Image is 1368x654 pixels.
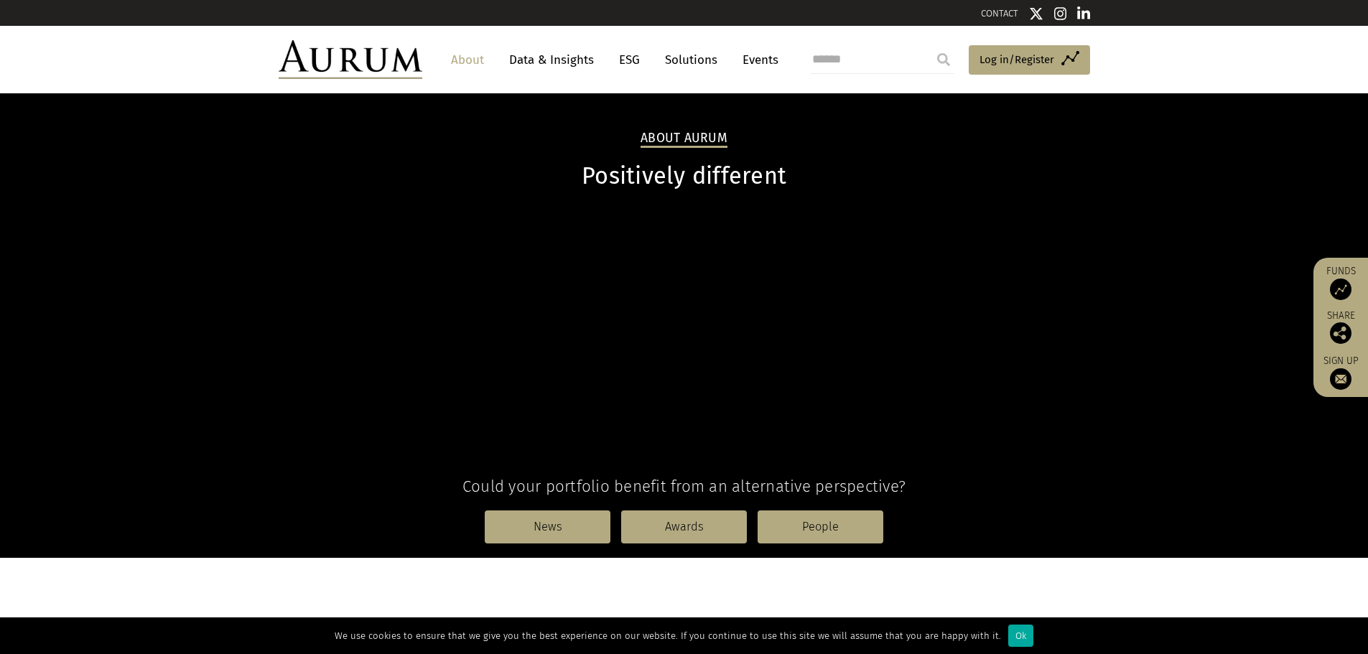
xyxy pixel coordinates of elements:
img: Share this post [1330,322,1351,344]
a: Sign up [1321,355,1361,390]
img: Linkedin icon [1077,6,1090,21]
h1: Positively different [279,162,1090,190]
img: Sign up to our newsletter [1330,368,1351,390]
input: Submit [929,45,958,74]
span: Log in/Register [980,51,1054,68]
a: Data & Insights [502,47,601,73]
a: Awards [621,510,747,543]
div: Share [1321,311,1361,344]
a: Events [735,47,778,73]
a: Funds [1321,265,1361,300]
img: Aurum [279,40,422,79]
img: Access Funds [1330,279,1351,300]
a: Log in/Register [969,45,1090,75]
a: News [485,510,610,543]
a: CONTACT [981,8,1018,19]
a: ESG [612,47,647,73]
a: Solutions [658,47,725,73]
h2: About Aurum [641,131,727,148]
h4: Could your portfolio benefit from an alternative perspective? [279,477,1090,496]
div: Ok [1008,625,1033,647]
img: Twitter icon [1029,6,1043,21]
a: People [758,510,883,543]
a: About [444,47,491,73]
img: Instagram icon [1054,6,1067,21]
